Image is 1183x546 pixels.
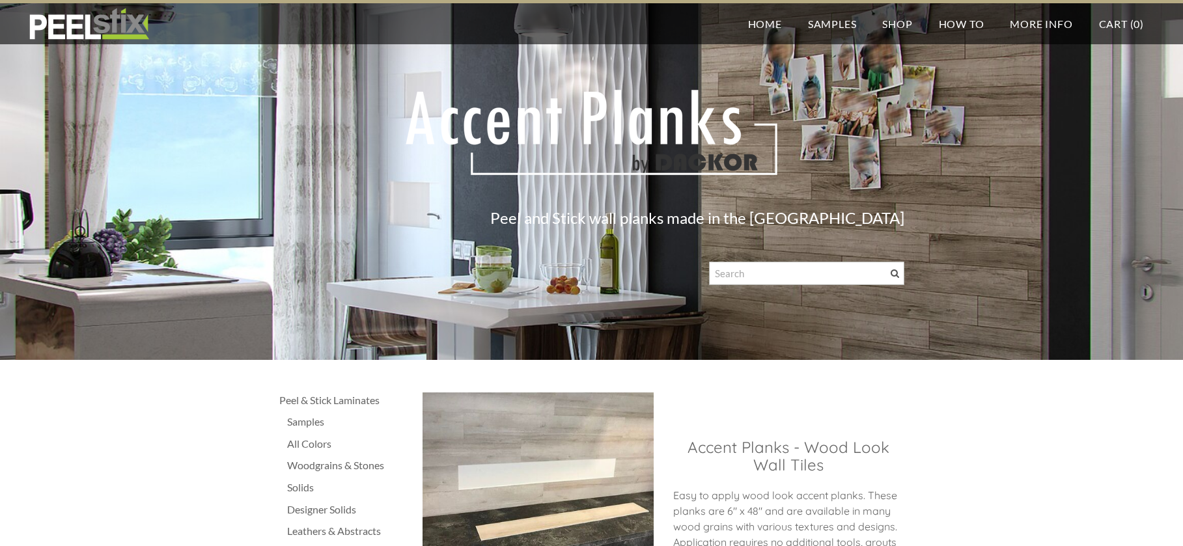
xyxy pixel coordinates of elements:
a: Peel & Stick Laminates [279,392,410,408]
input: Search [709,262,904,285]
a: Home [735,3,795,44]
a: Designer Solids [287,502,410,517]
a: Cart (0) [1086,3,1157,44]
a: How To [926,3,997,44]
a: Solids [287,480,410,495]
a: All Colors [287,436,410,452]
a: Leathers & Abstracts [287,523,410,539]
a: Samples [287,414,410,430]
font: Accent Planks - Wood Look Wall Tiles [688,437,889,474]
span: Search [891,269,899,278]
a: Samples [795,3,870,44]
a: Woodgrains & Stones [287,457,410,473]
a: Shop [869,3,925,44]
span: 0 [1134,18,1140,30]
img: REFACE SUPPLIES [26,8,152,40]
img: Picture [369,68,814,197]
font: Peel and Stick wall planks made in the [GEOGRAPHIC_DATA] [490,208,904,227]
a: More Info [997,3,1085,44]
